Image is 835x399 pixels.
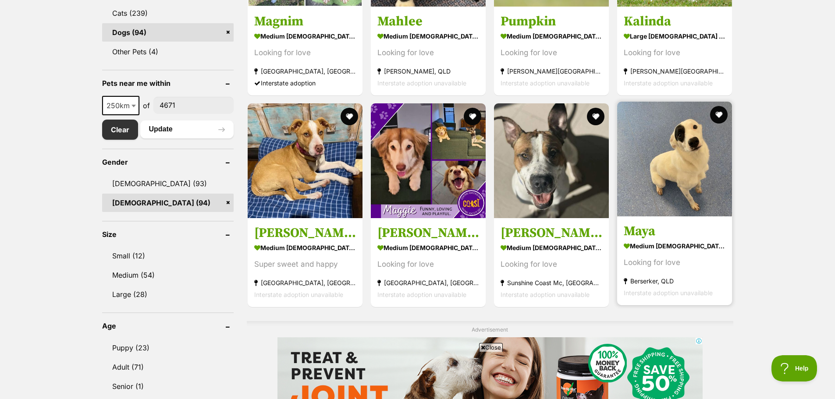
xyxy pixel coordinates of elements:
header: Gender [102,158,234,166]
h3: [PERSON_NAME] [501,225,602,241]
input: postcode [153,97,234,113]
a: Dogs (94) [102,23,234,42]
a: [PERSON_NAME] medium [DEMOGRAPHIC_DATA] Dog Super sweet and happy [GEOGRAPHIC_DATA], [GEOGRAPHIC_... [248,218,362,307]
strong: [PERSON_NAME][GEOGRAPHIC_DATA], [GEOGRAPHIC_DATA] [624,65,725,77]
span: Interstate adoption unavailable [254,291,343,298]
strong: medium [DEMOGRAPHIC_DATA] Dog [377,29,479,42]
a: Adult (71) [102,358,234,376]
h3: Kalinda [624,13,725,29]
a: Cats (239) [102,4,234,22]
header: Size [102,230,234,238]
a: Mahlee medium [DEMOGRAPHIC_DATA] Dog Looking for love [PERSON_NAME], QLD Interstate adoption unav... [371,6,486,95]
div: Looking for love [254,46,356,58]
strong: Berserker, QLD [624,275,725,287]
button: favourite [341,108,358,125]
strong: [GEOGRAPHIC_DATA], [GEOGRAPHIC_DATA] [254,277,356,289]
a: Pumpkin medium [DEMOGRAPHIC_DATA] Dog Looking for love [PERSON_NAME][GEOGRAPHIC_DATA], [GEOGRAPHI... [494,6,609,95]
h3: Maya [624,223,725,240]
span: 250km [102,96,139,115]
h3: Magnim [254,13,356,29]
a: Other Pets (4) [102,42,234,61]
span: Interstate adoption unavailable [501,79,590,86]
span: of [143,100,150,111]
strong: medium [DEMOGRAPHIC_DATA] Dog [501,241,602,254]
strong: medium [DEMOGRAPHIC_DATA] Dog [501,29,602,42]
strong: medium [DEMOGRAPHIC_DATA] Dog [377,241,479,254]
h3: Pumpkin [501,13,602,29]
strong: Sunshine Coast Mc, [GEOGRAPHIC_DATA] [501,277,602,289]
h3: [PERSON_NAME] [254,225,356,241]
button: favourite [711,106,728,124]
div: Looking for love [501,46,602,58]
div: Super sweet and happy [254,258,356,270]
a: Large (28) [102,285,234,304]
div: Looking for love [501,258,602,270]
strong: [GEOGRAPHIC_DATA], [GEOGRAPHIC_DATA] [254,65,356,77]
a: [PERSON_NAME] medium [DEMOGRAPHIC_DATA] Dog Looking for love Sunshine Coast Mc, [GEOGRAPHIC_DATA]... [494,218,609,307]
a: Senior (1) [102,377,234,395]
span: Close [479,343,503,352]
button: Update [140,120,234,138]
strong: medium [DEMOGRAPHIC_DATA] Dog [624,240,725,252]
div: Interstate adoption [254,77,356,88]
a: Kalinda large [DEMOGRAPHIC_DATA] Dog Looking for love [PERSON_NAME][GEOGRAPHIC_DATA], [GEOGRAPHIC... [617,6,732,95]
div: Looking for love [624,46,725,58]
img: Maya - Border Collie x Bull Arab Dog [617,102,732,216]
img: Stacey - Australian Kelpie Dog [248,103,362,218]
a: Medium (54) [102,266,234,284]
a: Puppy (23) [102,339,234,357]
span: Interstate adoption unavailable [377,291,466,298]
header: Age [102,322,234,330]
span: Interstate adoption unavailable [377,79,466,86]
div: Looking for love [624,257,725,268]
img: Lottie - Bull Arab Dog [494,103,609,218]
div: Looking for love [377,258,479,270]
strong: large [DEMOGRAPHIC_DATA] Dog [624,29,725,42]
button: favourite [587,108,604,125]
h3: [PERSON_NAME] [377,225,479,241]
a: [PERSON_NAME] medium [DEMOGRAPHIC_DATA] Dog Looking for love [GEOGRAPHIC_DATA], [GEOGRAPHIC_DATA]... [371,218,486,307]
a: Magnim medium [DEMOGRAPHIC_DATA] Dog Looking for love [GEOGRAPHIC_DATA], [GEOGRAPHIC_DATA] Inters... [248,6,362,95]
iframe: Advertisement [205,355,630,395]
a: Maya medium [DEMOGRAPHIC_DATA] Dog Looking for love Berserker, QLD Interstate adoption unavailable [617,216,732,305]
div: Looking for love [377,46,479,58]
span: Interstate adoption unavailable [624,79,713,86]
strong: [PERSON_NAME], QLD [377,65,479,77]
a: [DEMOGRAPHIC_DATA] (93) [102,174,234,193]
span: Interstate adoption unavailable [501,291,590,298]
button: favourite [464,108,481,125]
strong: [PERSON_NAME][GEOGRAPHIC_DATA], [GEOGRAPHIC_DATA] [501,65,602,77]
iframe: Help Scout Beacon - Open [771,355,817,381]
a: Clear [102,120,138,140]
strong: medium [DEMOGRAPHIC_DATA] Dog [254,241,356,254]
strong: [GEOGRAPHIC_DATA], [GEOGRAPHIC_DATA] [377,277,479,289]
span: Interstate adoption unavailable [624,289,713,297]
h3: Mahlee [377,13,479,29]
img: Maggie - Alaskan Malamute x Dachshund Dog [371,103,486,218]
a: [DEMOGRAPHIC_DATA] (94) [102,194,234,212]
strong: medium [DEMOGRAPHIC_DATA] Dog [254,29,356,42]
a: Small (12) [102,247,234,265]
header: Pets near me within [102,79,234,87]
span: 250km [103,99,139,112]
